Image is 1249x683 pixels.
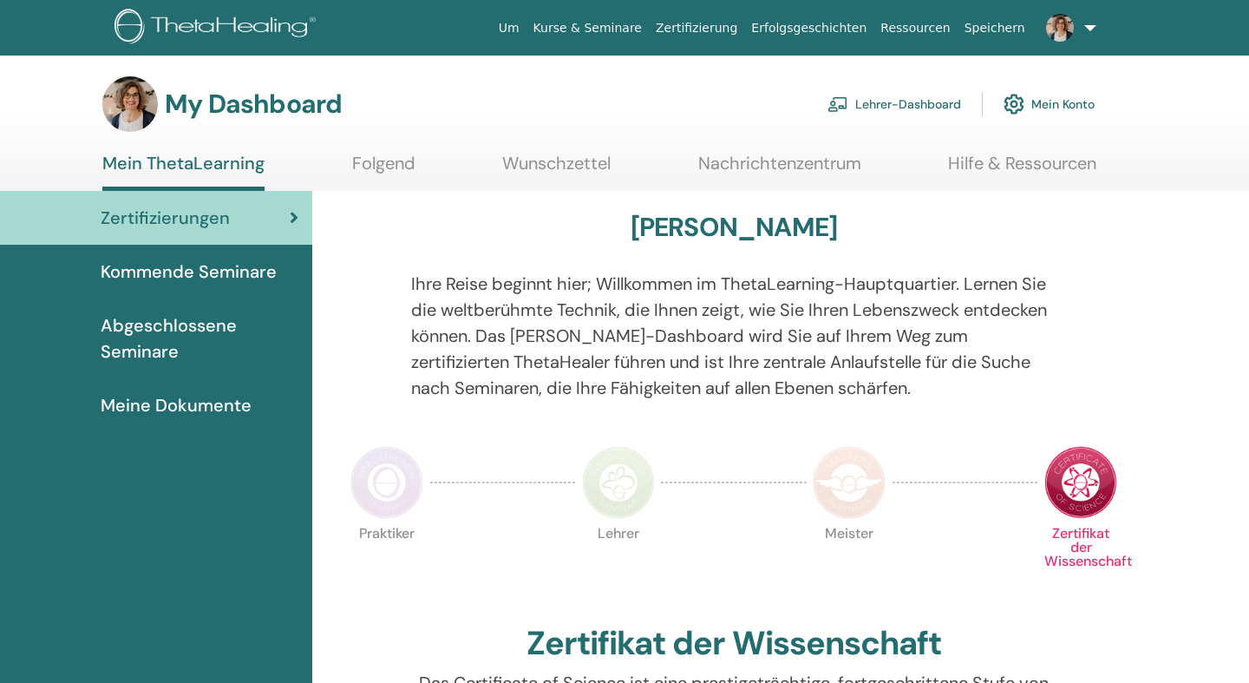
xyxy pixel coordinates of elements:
p: Meister [813,527,886,600]
a: Nachrichtenzentrum [698,153,861,187]
a: Lehrer-Dashboard [827,85,961,123]
a: Ressourcen [873,12,957,44]
img: default.jpg [1046,14,1074,42]
p: Lehrer [582,527,655,600]
img: logo.png [114,9,322,48]
h3: My Dashboard [165,89,342,120]
span: Kommende Seminare [101,259,277,285]
img: Master [813,446,886,519]
a: Erfolgsgeschichten [744,12,873,44]
h3: [PERSON_NAME] [631,212,838,243]
span: Meine Dokumente [101,392,252,418]
a: Hilfe & Ressourcen [948,153,1096,187]
img: Certificate of Science [1044,446,1117,519]
h2: Zertifikat der Wissenschaft [526,624,941,664]
img: chalkboard-teacher.svg [827,96,848,112]
p: Praktiker [350,527,423,600]
a: Mein ThetaLearning [102,153,265,191]
a: Mein Konto [1004,85,1095,123]
a: Zertifizierung [649,12,744,44]
span: Abgeschlossene Seminare [101,312,298,364]
a: Speichern [958,12,1032,44]
a: Wunschzettel [502,153,611,187]
span: Zertifizierungen [101,205,230,231]
img: default.jpg [102,76,158,132]
img: cog.svg [1004,89,1024,119]
p: Zertifikat der Wissenschaft [1044,527,1117,600]
a: Um [492,12,526,44]
a: Folgend [352,153,415,187]
a: Kurse & Seminare [526,12,649,44]
img: Practitioner [350,446,423,519]
img: Instructor [582,446,655,519]
p: Ihre Reise beginnt hier; Willkommen im ThetaLearning-Hauptquartier. Lernen Sie die weltberühmte T... [411,271,1057,401]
